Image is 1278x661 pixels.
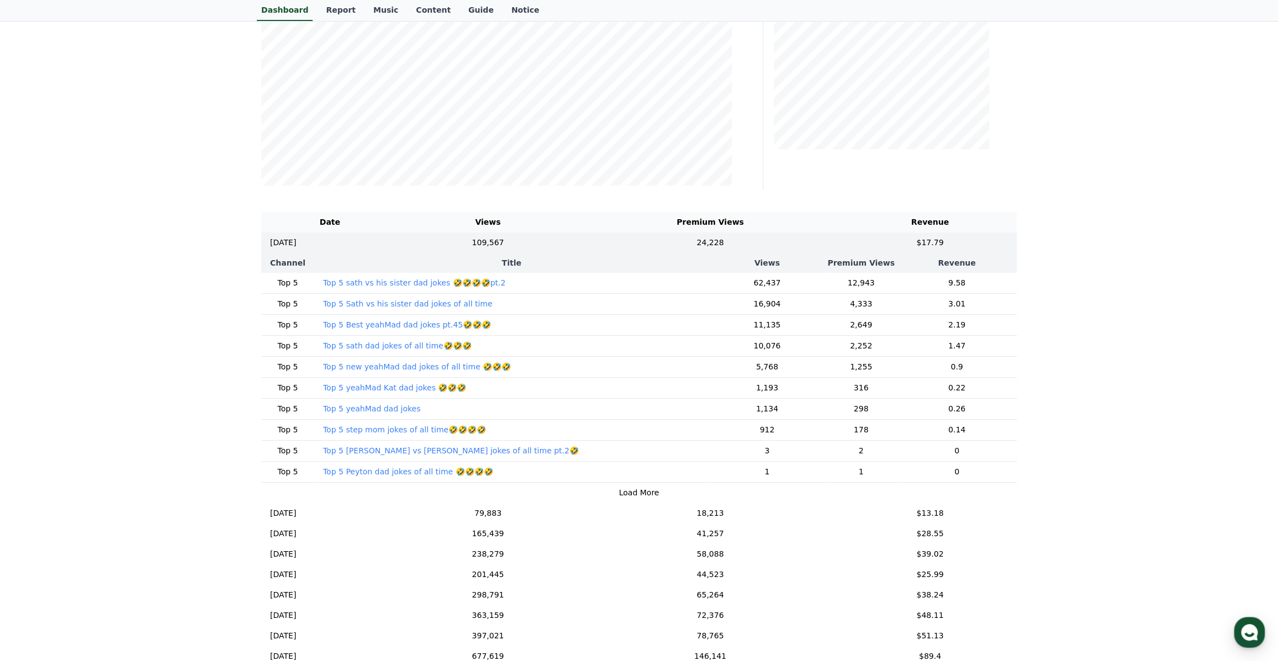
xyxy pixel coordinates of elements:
td: 1,255 [825,356,897,377]
p: [DATE] [270,610,296,621]
td: 165,439 [399,523,578,544]
td: 16,904 [709,293,825,314]
td: 65,264 [577,585,843,605]
td: 363,159 [399,605,578,626]
p: [DATE] [270,237,296,248]
td: 3 [709,440,825,461]
td: Top 5 [261,440,314,461]
th: Premium Views [577,212,843,232]
td: 0 [897,461,1017,482]
th: Revenue [843,212,1017,232]
td: Top 5 [261,273,314,294]
td: $38.24 [843,585,1017,605]
p: [DATE] [270,589,296,601]
th: Views [709,253,825,273]
td: 1 [709,461,825,482]
button: Top 5 Peyton dad jokes of all time 🤣🤣🤣🤣 [323,466,493,477]
td: 78,765 [577,626,843,646]
td: 1.47 [897,335,1017,356]
td: 10,076 [709,335,825,356]
td: 11,135 [709,314,825,335]
td: 0 [897,440,1017,461]
td: Top 5 [261,293,314,314]
button: Top 5 step mom jokes of all time🤣🤣🤣🤣 [323,424,486,435]
a: Messages [73,350,142,378]
td: 0.26 [897,398,1017,419]
th: Date [261,212,399,232]
td: $13.18 [843,503,1017,523]
td: 5,768 [709,356,825,377]
td: $28.55 [843,523,1017,544]
button: Top 5 yeahMad dad jokes [323,403,421,414]
td: 0.14 [897,419,1017,440]
td: 0.9 [897,356,1017,377]
td: 3.01 [897,293,1017,314]
td: Top 5 [261,461,314,482]
th: Premium Views [825,253,897,273]
td: 298 [825,398,897,419]
button: Top 5 Best yeahMad dad jokes pt.45🤣🤣🤣 [323,319,491,330]
td: 0.22 [897,377,1017,398]
td: Top 5 [261,398,314,419]
td: 2,649 [825,314,897,335]
span: Messages [92,367,124,376]
td: 912 [709,419,825,440]
td: 1,193 [709,377,825,398]
td: 238,279 [399,544,578,564]
td: Top 5 [261,335,314,356]
span: Home [28,367,47,376]
td: $39.02 [843,544,1017,564]
td: 44,523 [577,564,843,585]
button: Top 5 sath dad jokes of all time🤣🤣🤣 [323,340,472,351]
td: 2.19 [897,314,1017,335]
td: Top 5 [261,419,314,440]
p: [DATE] [270,548,296,560]
td: $48.11 [843,605,1017,626]
td: $25.99 [843,564,1017,585]
td: 397,021 [399,626,578,646]
td: 12,943 [825,273,897,294]
button: Top 5 new yeahMad dad jokes of all time 🤣🤣🤣 [323,361,511,372]
td: 316 [825,377,897,398]
p: [DATE] [270,528,296,540]
td: 1 [825,461,897,482]
td: 79,883 [399,503,578,523]
td: 41,257 [577,523,843,544]
td: 201,445 [399,564,578,585]
td: 9.58 [897,273,1017,294]
th: Views [399,212,578,232]
th: Revenue [897,253,1017,273]
th: Title [314,253,709,273]
button: Load More [619,487,659,499]
p: [DATE] [270,630,296,642]
td: $17.79 [843,232,1017,253]
p: [DATE] [270,507,296,519]
a: Home [3,350,73,378]
td: 62,437 [709,273,825,294]
td: Top 5 [261,314,314,335]
button: Top 5 Sath vs his sister dad jokes of all time [323,298,493,309]
button: Top 5 sath vs his sister dad jokes 🤣🤣🤣🤣pt.2 [323,277,505,288]
td: 178 [825,419,897,440]
td: Top 5 [261,356,314,377]
td: 58,088 [577,544,843,564]
button: Top 5 [PERSON_NAME] vs [PERSON_NAME] jokes of all time pt.2🤣 [323,445,579,456]
td: 1,134 [709,398,825,419]
td: 24,228 [577,232,843,253]
td: $51.13 [843,626,1017,646]
td: 298,791 [399,585,578,605]
td: 109,567 [399,232,578,253]
td: 4,333 [825,293,897,314]
a: Settings [142,350,212,378]
button: Top 5 yeahMad Kat dad jokes 🤣🤣🤣 [323,382,466,393]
